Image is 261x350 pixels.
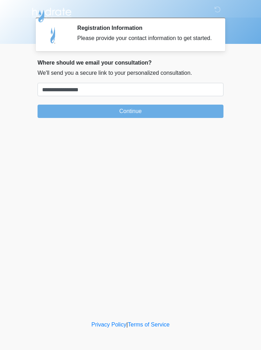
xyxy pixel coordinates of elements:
[128,322,169,328] a: Terms of Service
[38,59,223,66] h2: Where should we email your consultation?
[31,5,73,23] img: Hydrate IV Bar - Flagstaff Logo
[92,322,127,328] a: Privacy Policy
[43,25,64,46] img: Agent Avatar
[38,105,223,118] button: Continue
[126,322,128,328] a: |
[38,69,223,77] p: We'll send you a secure link to your personalized consultation.
[77,34,213,42] div: Please provide your contact information to get started.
